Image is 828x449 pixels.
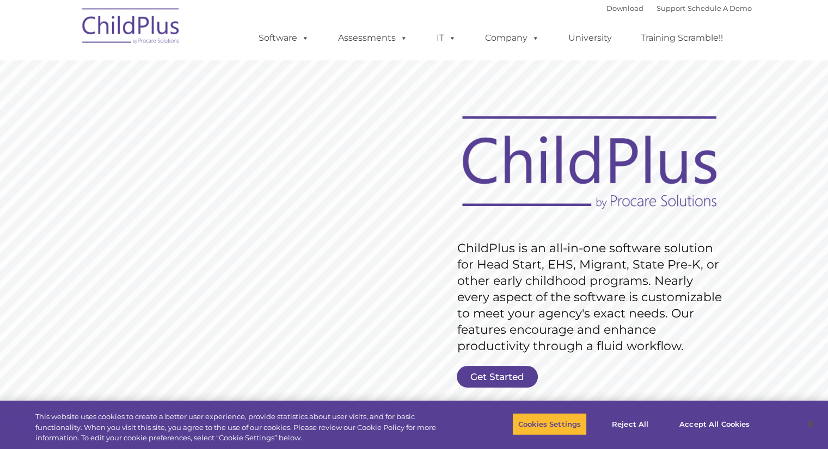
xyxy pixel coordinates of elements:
[457,366,538,388] a: Get Started
[512,413,587,435] button: Cookies Settings
[457,240,727,354] rs-layer: ChildPlus is an all-in-one software solution for Head Start, EHS, Migrant, State Pre-K, or other ...
[327,27,419,49] a: Assessments
[673,413,756,435] button: Accept All Cookies
[35,411,456,444] div: This website uses cookies to create a better user experience, provide statistics about user visit...
[596,413,664,435] button: Reject All
[426,27,467,49] a: IT
[248,27,320,49] a: Software
[630,27,734,49] a: Training Scramble!!
[606,4,752,13] font: |
[688,4,752,13] a: Schedule A Demo
[557,27,623,49] a: University
[657,4,685,13] a: Support
[606,4,643,13] a: Download
[799,412,823,436] button: Close
[474,27,550,49] a: Company
[77,1,186,55] img: ChildPlus by Procare Solutions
